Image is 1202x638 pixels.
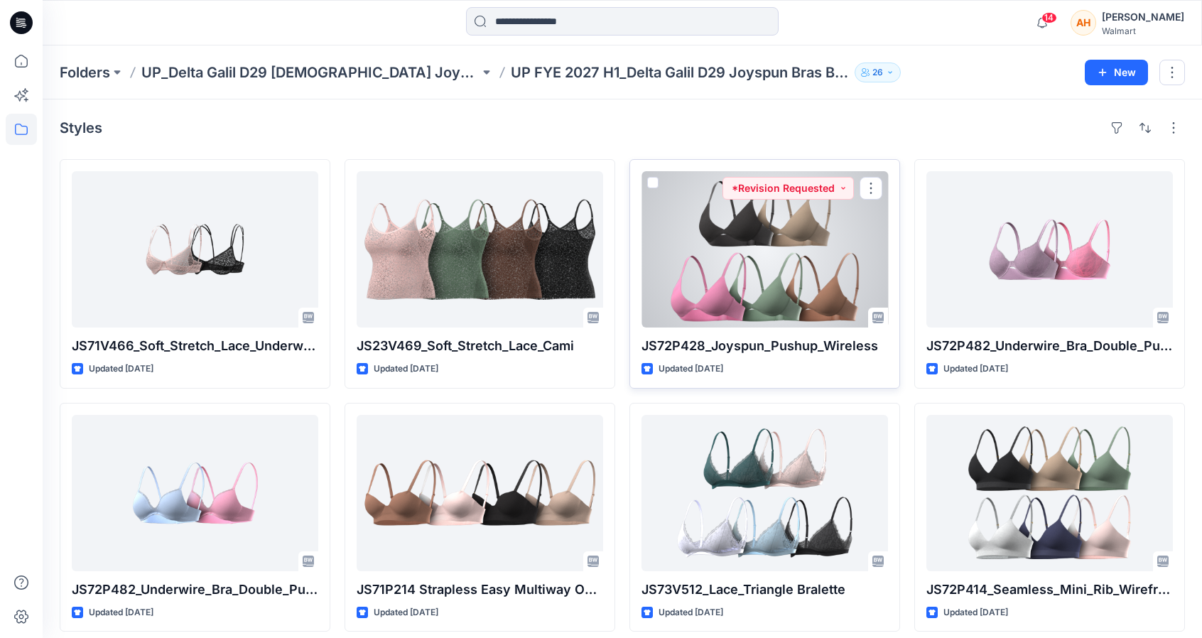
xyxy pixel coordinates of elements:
[357,580,603,600] p: JS71P214 Strapless Easy Multiway Opt 1
[1102,9,1184,26] div: [PERSON_NAME]
[357,336,603,356] p: JS23V469_Soft_Stretch_Lace_Cami
[1041,12,1057,23] span: 14
[943,362,1008,377] p: Updated [DATE]
[926,171,1173,328] a: JS72P482_Underwire_Bra_Double_Pushup_Bra_Lace
[872,65,883,80] p: 26
[1071,10,1096,36] div: AH
[641,336,888,356] p: JS72P428_Joyspun_Pushup_Wireless
[357,171,603,328] a: JS23V469_Soft_Stretch_Lace_Cami
[926,336,1173,356] p: JS72P482_Underwire_Bra_Double_Pushup_Bra_Lace
[659,605,723,620] p: Updated [DATE]
[855,63,901,82] button: 26
[926,415,1173,571] a: JS72P414_Seamless_Mini_Rib_Wirefree_Bra
[511,63,849,82] p: UP FYE 2027 H1_Delta Galil D29 Joyspun Bras Board
[72,171,318,328] a: JS71V466_Soft_Stretch_Lace_Underwire_Bra
[374,605,438,620] p: Updated [DATE]
[641,580,888,600] p: JS73V512_Lace_Triangle Bralette
[89,605,153,620] p: Updated [DATE]
[641,415,888,571] a: JS73V512_Lace_Triangle Bralette
[641,171,888,328] a: JS72P428_Joyspun_Pushup_Wireless
[1085,60,1148,85] button: New
[926,580,1173,600] p: JS72P414_Seamless_Mini_Rib_Wirefree_Bra
[357,415,603,571] a: JS71P214 Strapless Easy Multiway Opt 1
[60,119,102,136] h4: Styles
[659,362,723,377] p: Updated [DATE]
[72,415,318,571] a: JS72P482_Underwire_Bra_Double_Push_Up
[72,580,318,600] p: JS72P482_Underwire_Bra_Double_Push_Up
[1102,26,1184,36] div: Walmart
[374,362,438,377] p: Updated [DATE]
[60,63,110,82] a: Folders
[141,63,480,82] a: UP_Delta Galil D29 [DEMOGRAPHIC_DATA] Joyspun Intimates
[72,336,318,356] p: JS71V466_Soft_Stretch_Lace_Underwire_Bra
[943,605,1008,620] p: Updated [DATE]
[89,362,153,377] p: Updated [DATE]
